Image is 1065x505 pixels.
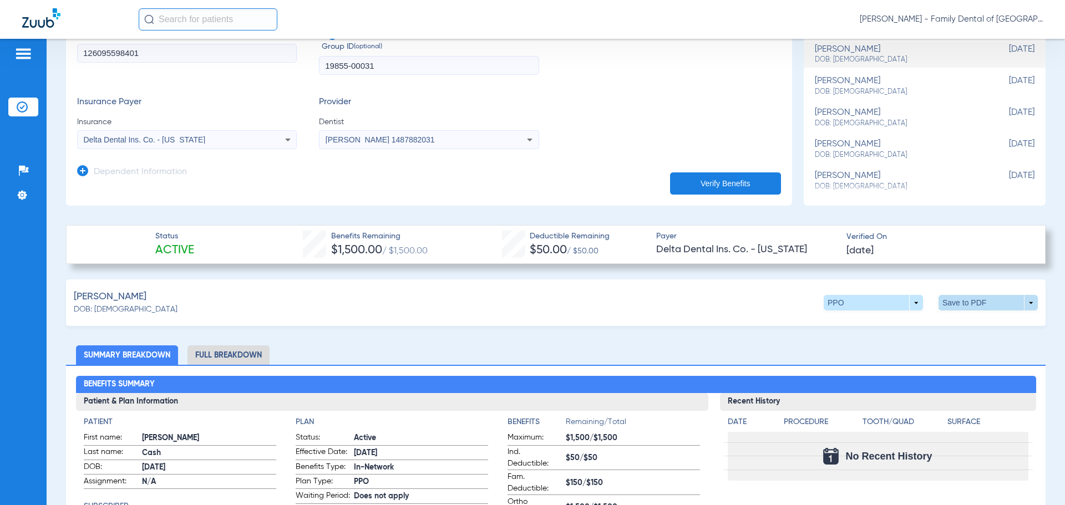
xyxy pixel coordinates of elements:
[728,416,774,428] h4: Date
[296,490,350,503] span: Waiting Period:
[354,41,382,53] small: (optional)
[155,231,194,242] span: Status
[815,171,979,191] div: [PERSON_NAME]
[815,182,979,192] span: DOB: [DEMOGRAPHIC_DATA]
[670,172,781,195] button: Verify Benefits
[331,244,382,256] span: $1,500.00
[566,477,700,489] span: $150/$150
[860,14,1043,25] span: [PERSON_NAME] - Family Dental of [GEOGRAPHIC_DATA]
[979,108,1034,128] span: [DATE]
[815,87,979,97] span: DOB: [DEMOGRAPHIC_DATA]
[566,416,700,432] span: Remaining/Total
[77,44,297,63] input: Member ID
[846,244,874,258] span: [DATE]
[845,451,932,462] span: No Recent History
[815,55,979,65] span: DOB: [DEMOGRAPHIC_DATA]
[296,476,350,489] span: Plan Type:
[815,119,979,129] span: DOB: [DEMOGRAPHIC_DATA]
[84,476,138,489] span: Assignment:
[846,231,1027,243] span: Verified On
[77,30,297,75] label: Member ID
[567,247,599,255] span: / $50.00
[84,432,138,445] span: First name:
[76,376,1036,394] h2: Benefits Summary
[296,416,488,428] h4: Plan
[815,108,979,128] div: [PERSON_NAME]
[863,416,944,428] h4: Tooth/Quad
[566,432,700,444] span: $1,500/$1,500
[784,416,859,428] h4: Procedure
[77,116,297,127] span: Insurance
[508,432,562,445] span: Maximum:
[382,247,428,256] span: / $1,500.00
[354,432,488,444] span: Active
[354,491,488,502] span: Does not apply
[84,446,138,460] span: Last name:
[566,452,700,464] span: $50/$50
[84,461,138,475] span: DOB:
[319,116,539,127] span: Dentist
[815,150,979,160] span: DOB: [DEMOGRAPHIC_DATA]
[824,295,923,310] button: PPO
[155,243,194,258] span: Active
[979,76,1034,96] span: [DATE]
[14,47,32,60] img: hamburger-icon
[84,135,206,144] span: Delta Dental Ins. Co. - [US_STATE]
[326,135,435,144] span: [PERSON_NAME] 1487882031
[784,416,859,432] app-breakdown-title: Procedure
[815,139,979,160] div: [PERSON_NAME]
[815,44,979,65] div: [PERSON_NAME]
[979,171,1034,191] span: [DATE]
[322,41,539,53] span: Group ID
[354,447,488,459] span: [DATE]
[74,290,146,304] span: [PERSON_NAME]
[656,243,837,257] span: Delta Dental Ins. Co. - [US_STATE]
[508,416,566,428] h4: Benefits
[979,44,1034,65] span: [DATE]
[77,97,297,108] h3: Insurance Payer
[142,462,276,473] span: [DATE]
[139,8,277,30] input: Search for patients
[142,476,276,488] span: N/A
[823,448,839,465] img: Calendar
[656,231,837,242] span: Payer
[354,462,488,473] span: In-Network
[530,231,610,242] span: Deductible Remaining
[22,8,60,28] img: Zuub Logo
[74,304,177,315] span: DOB: [DEMOGRAPHIC_DATA]
[76,345,178,365] li: Summary Breakdown
[979,139,1034,160] span: [DATE]
[720,393,1036,411] h3: Recent History
[331,231,428,242] span: Benefits Remaining
[863,416,944,432] app-breakdown-title: Tooth/Quad
[187,345,270,365] li: Full Breakdown
[142,447,276,459] span: Cash
[142,432,276,444] span: [PERSON_NAME]
[76,393,708,411] h3: Patient & Plan Information
[939,295,1038,310] button: Save to PDF
[530,244,567,256] span: $50.00
[947,416,1028,432] app-breakdown-title: Surface
[728,416,774,432] app-breakdown-title: Date
[144,14,154,24] img: Search Icon
[296,446,350,460] span: Effective Date:
[508,471,562,494] span: Fam. Deductible:
[947,416,1028,428] h4: Surface
[354,476,488,488] span: PPO
[296,432,350,445] span: Status:
[296,461,350,475] span: Benefits Type:
[508,416,566,432] app-breakdown-title: Benefits
[94,167,187,178] h3: Dependent Information
[84,416,276,428] h4: Patient
[815,76,979,96] div: [PERSON_NAME]
[508,446,562,470] span: Ind. Deductible:
[319,97,539,108] h3: Provider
